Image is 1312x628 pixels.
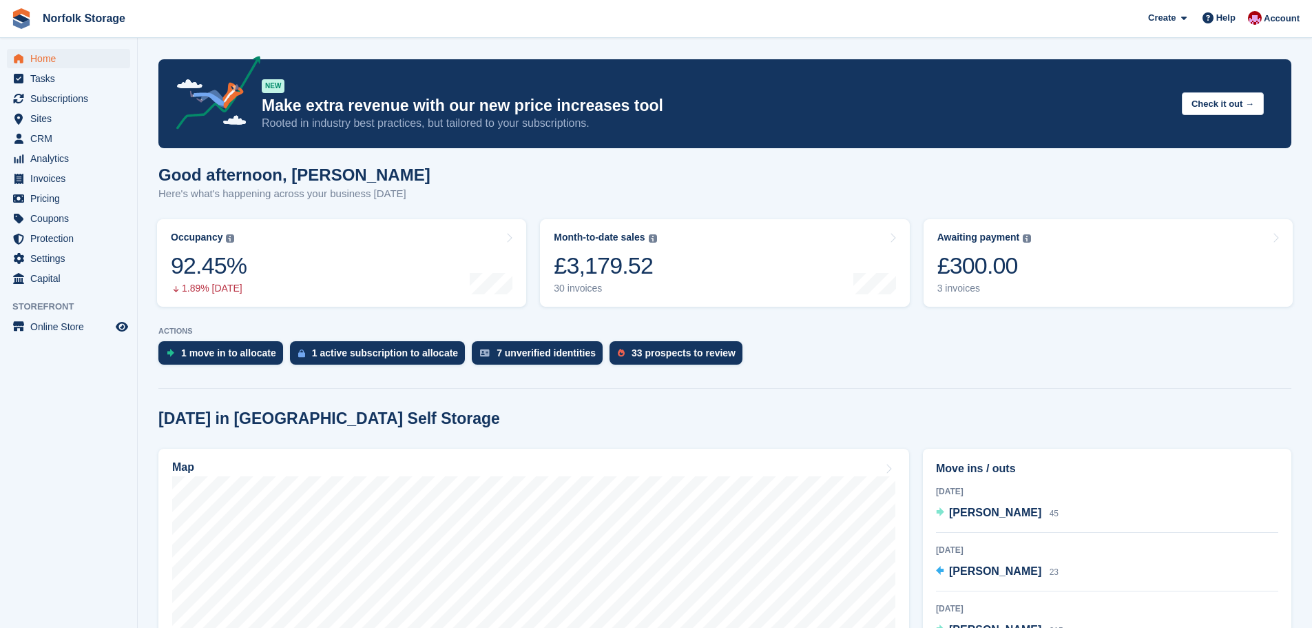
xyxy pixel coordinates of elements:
[924,219,1293,307] a: Awaiting payment £300.00 3 invoices
[554,252,656,280] div: £3,179.52
[158,165,430,184] h1: Good afternoon, [PERSON_NAME]
[7,317,130,336] a: menu
[7,169,130,188] a: menu
[7,69,130,88] a: menu
[158,409,500,428] h2: [DATE] in [GEOGRAPHIC_DATA] Self Storage
[480,349,490,357] img: verify_identity-adf6edd0f0f0b5bbfe63781bf79b02c33cf7c696d77639b501bdc392416b5a36.svg
[11,8,32,29] img: stora-icon-8386f47178a22dfd0bd8f6a31ec36ba5ce8667c1dd55bd0f319d3a0aa187defe.svg
[936,544,1278,556] div: [DATE]
[936,563,1059,581] a: [PERSON_NAME] 23
[158,327,1291,336] p: ACTIONS
[114,318,130,335] a: Preview store
[298,349,305,358] img: active_subscription_to_allocate_icon-d502201f5373d7db506a760aba3b589e785aa758c864c3986d89f69b8ff3...
[937,232,1020,243] div: Awaiting payment
[172,461,194,474] h2: Map
[1216,11,1236,25] span: Help
[949,565,1041,577] span: [PERSON_NAME]
[30,89,113,108] span: Subscriptions
[158,186,430,202] p: Here's what's happening across your business [DATE]
[7,149,130,168] a: menu
[7,89,130,108] a: menu
[30,69,113,88] span: Tasks
[262,116,1171,131] p: Rooted in industry best practices, but tailored to your subscriptions.
[7,49,130,68] a: menu
[1148,11,1176,25] span: Create
[30,149,113,168] span: Analytics
[937,283,1032,294] div: 3 invoices
[472,341,610,372] a: 7 unverified identities
[226,234,234,243] img: icon-info-grey-7440780725fd019a000dd9b08b2336e03edf1995a4989e88bcd33f0948082b44.svg
[30,209,113,228] span: Coupons
[937,252,1032,280] div: £300.00
[1264,12,1300,26] span: Account
[936,460,1278,477] h2: Move ins / outs
[30,169,113,188] span: Invoices
[30,229,113,248] span: Protection
[262,79,284,93] div: NEW
[936,485,1278,498] div: [DATE]
[610,341,749,372] a: 33 prospects to review
[1023,234,1031,243] img: icon-info-grey-7440780725fd019a000dd9b08b2336e03edf1995a4989e88bcd33f0948082b44.svg
[1050,509,1059,518] span: 45
[171,283,247,294] div: 1.89% [DATE]
[165,56,261,134] img: price-adjustments-announcement-icon-8257ccfd72463d97f412b2fc003d46551f7dbcb40ab6d574587a9cd5c0d94...
[7,109,130,128] a: menu
[618,349,625,357] img: prospect-51fa495bee0391a8d652442698ab0144808aea92771e9ea1ae160a38d050c398.svg
[1050,567,1059,577] span: 23
[157,219,526,307] a: Occupancy 92.45% 1.89% [DATE]
[540,219,909,307] a: Month-to-date sales £3,179.52 30 invoices
[7,269,130,288] a: menu
[181,347,276,358] div: 1 move in to allocate
[936,505,1059,523] a: [PERSON_NAME] 45
[632,347,736,358] div: 33 prospects to review
[30,269,113,288] span: Capital
[7,229,130,248] a: menu
[30,49,113,68] span: Home
[649,234,657,243] img: icon-info-grey-7440780725fd019a000dd9b08b2336e03edf1995a4989e88bcd33f0948082b44.svg
[290,341,472,372] a: 1 active subscription to allocate
[949,507,1041,518] span: [PERSON_NAME]
[37,7,131,30] a: Norfolk Storage
[30,249,113,268] span: Settings
[30,109,113,128] span: Sites
[554,283,656,294] div: 30 invoices
[171,232,222,243] div: Occupancy
[7,209,130,228] a: menu
[30,189,113,208] span: Pricing
[7,249,130,268] a: menu
[936,602,1278,615] div: [DATE]
[167,349,174,357] img: move_ins_to_allocate_icon-fdf77a2bb77ea45bf5b3d319d69a93e2d87916cf1d5bf7949dd705db3b84f3ca.svg
[171,252,247,280] div: 92.45%
[1248,11,1262,25] img: Sharon McCrory
[30,317,113,336] span: Online Store
[7,189,130,208] a: menu
[7,129,130,148] a: menu
[497,347,596,358] div: 7 unverified identities
[1182,92,1264,115] button: Check it out →
[12,300,137,314] span: Storefront
[262,96,1171,116] p: Make extra revenue with our new price increases tool
[554,232,645,243] div: Month-to-date sales
[30,129,113,148] span: CRM
[312,347,458,358] div: 1 active subscription to allocate
[158,341,290,372] a: 1 move in to allocate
